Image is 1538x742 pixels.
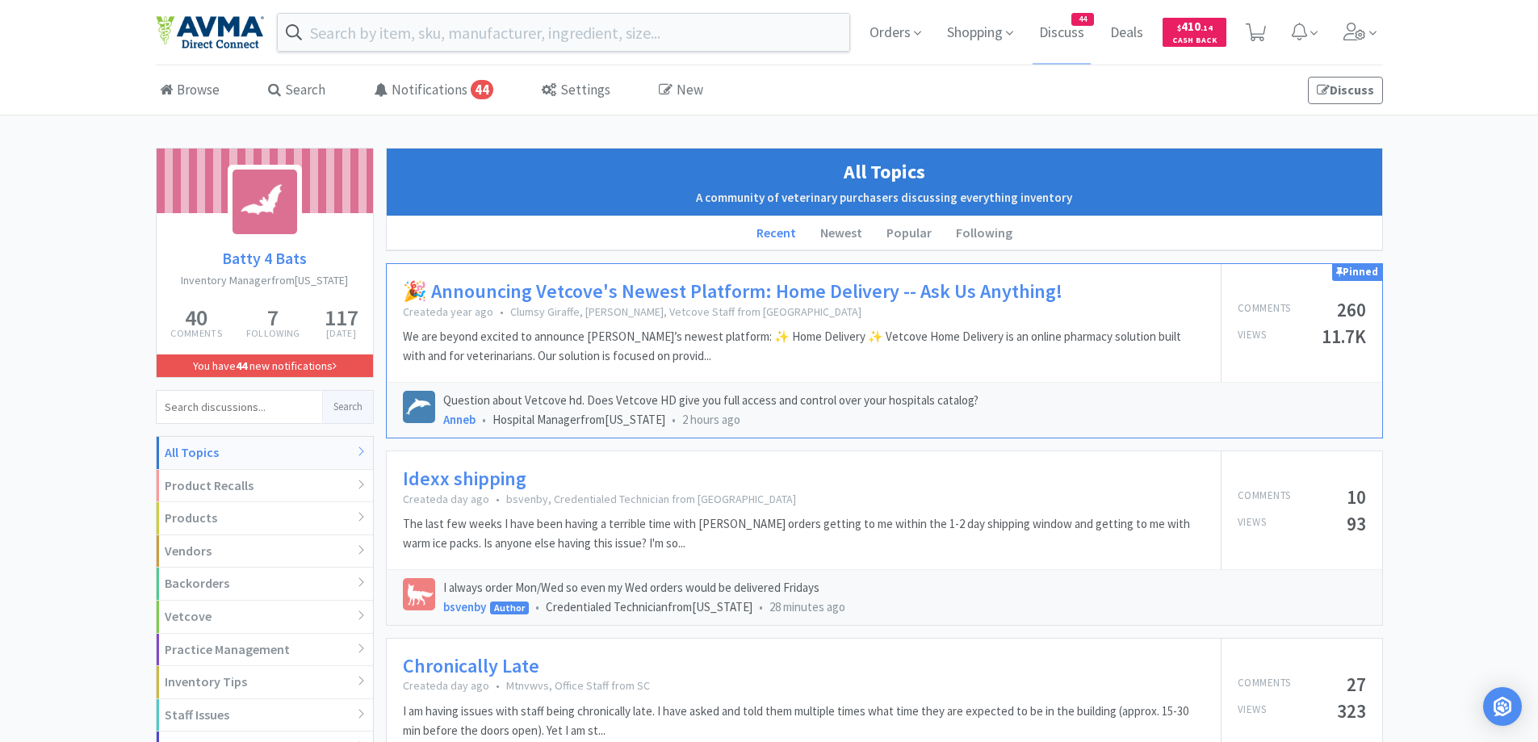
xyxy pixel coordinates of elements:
[403,678,1205,693] p: Created a day ago Mtnvwvs, Office Staff from SC
[769,599,845,614] span: 28 minutes ago
[496,678,500,693] span: •
[236,358,247,373] strong: 44
[496,492,500,506] span: •
[157,354,373,377] a: You have44 new notifications
[322,391,373,423] button: Search
[1332,264,1382,281] div: Pinned
[874,216,944,250] li: Popular
[1177,19,1213,34] span: 410
[403,327,1205,366] p: We are beyond excited to announce [PERSON_NAME]’s newest platform: ✨ Home Delivery ✨ Vetcove Home...
[538,66,614,115] a: Settings
[157,437,373,470] div: All Topics
[443,597,1366,617] div: Credentialed Technician from [US_STATE]
[482,412,486,427] span: •
[443,410,1366,430] div: Hospital Manager from [US_STATE]
[1238,327,1267,346] p: Views
[1347,488,1366,506] h5: 10
[157,271,373,289] h2: Inventory Manager from [US_STATE]
[672,412,676,427] span: •
[170,306,221,329] h5: 40
[157,245,373,271] a: Batty 4 Bats
[1337,300,1366,319] h5: 260
[403,467,526,491] a: Idexx shipping
[325,329,358,338] p: [DATE]
[1308,77,1383,104] a: Discuss
[1347,675,1366,694] h5: 27
[744,216,808,250] li: Recent
[443,578,1366,597] p: I always order Mon/Wed so even my Wed orders would be delivered Fridays
[395,157,1374,187] h1: All Topics
[1238,488,1291,506] p: Comments
[1238,675,1291,694] p: Comments
[682,412,740,427] span: 2 hours ago
[500,304,504,319] span: •
[1483,687,1522,726] div: Open Intercom Messenger
[325,306,358,329] h5: 117
[264,66,329,115] a: Search
[403,655,539,678] a: Chronically Late
[1177,23,1181,33] span: $
[157,391,322,423] input: Search discussions...
[370,66,497,115] a: Notifications44
[1201,23,1213,33] span: . 14
[1322,327,1366,346] h5: 11.7K
[808,216,874,250] li: Newest
[443,412,476,427] a: Anneb
[157,634,373,667] div: Practice Management
[157,502,373,535] div: Products
[157,601,373,634] div: Vetcove
[170,329,221,338] p: Comments
[403,304,1205,319] p: Created a year ago Clumsy Giraffe, [PERSON_NAME], Vetcove Staff from [GEOGRAPHIC_DATA]
[1033,26,1091,40] a: Discuss44
[1337,702,1366,720] h5: 323
[759,599,763,614] span: •
[535,599,539,614] span: •
[246,306,300,329] h5: 7
[1104,26,1150,40] a: Deals
[1238,514,1267,533] p: Views
[944,216,1025,250] li: Following
[403,280,1062,304] a: 🎉 Announcing Vetcove's Newest Platform: Home Delivery -- Ask Us Anything!
[156,15,264,49] img: e4e33dab9f054f5782a47901c742baa9_102.png
[395,188,1374,208] h2: A community of veterinary purchasers discussing everything inventory
[1238,300,1291,319] p: Comments
[403,492,1205,506] p: Created a day ago bsvenby, Credentialed Technician from [GEOGRAPHIC_DATA]
[157,699,373,732] div: Staff Issues
[157,568,373,601] div: Backorders
[1163,10,1226,54] a: $410.14Cash Back
[403,514,1205,553] p: The last few weeks I have been having a terrible time with [PERSON_NAME] orders getting to me wit...
[403,702,1205,740] p: I am having issues with staff being chronically late. I have asked and told them multiple times w...
[156,66,224,115] a: Browse
[1238,702,1267,720] p: Views
[443,391,1366,410] p: Question about Vetcove hd. Does Vetcove HD give you full access and control over your hospitals c...
[1072,14,1093,25] span: 44
[157,535,373,568] div: Vendors
[471,80,493,99] span: 44
[157,470,373,503] div: Product Recalls
[1172,36,1217,47] span: Cash Back
[655,66,707,115] a: New
[1347,514,1366,533] h5: 93
[443,599,486,614] a: bsvenby
[278,14,850,51] input: Search by item, sku, manufacturer, ingredient, size...
[157,666,373,699] div: Inventory Tips
[491,602,528,614] span: Author
[246,329,300,338] p: Following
